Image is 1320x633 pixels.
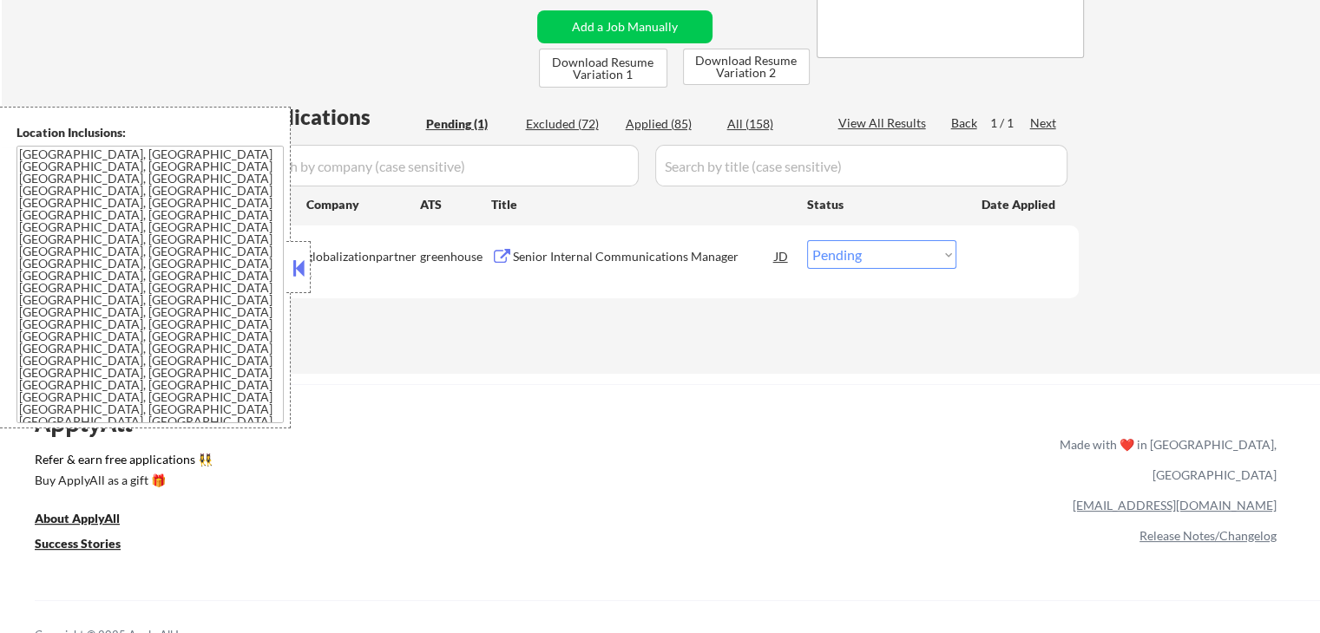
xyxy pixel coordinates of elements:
div: Location Inclusions: [16,124,284,141]
div: 1 / 1 [990,114,1030,132]
a: About ApplyAll [35,510,144,532]
div: Applications [248,107,420,127]
input: Search by company (case sensitive) [248,145,639,186]
div: ATS [420,196,491,213]
div: Back [951,114,979,132]
input: Search by title (case sensitive) [655,145,1067,186]
div: greenhouse [420,248,491,265]
div: Excluded (72) [526,115,613,133]
div: Senior Internal Communications Manager [513,248,775,265]
div: globalizationpartners [306,248,420,282]
div: All (158) [727,115,814,133]
div: JD [773,240,791,271]
div: Title [491,196,791,213]
button: Download Resume Variation 2 [683,49,810,85]
div: Made with ❤️ in [GEOGRAPHIC_DATA], [GEOGRAPHIC_DATA] [1053,429,1277,490]
div: Applied (85) [626,115,713,133]
a: Refer & earn free applications 👯‍♀️ [35,454,697,472]
div: Status [807,188,956,219]
a: [EMAIL_ADDRESS][DOMAIN_NAME] [1073,498,1277,512]
a: Buy ApplyAll as a gift 🎁 [35,472,208,493]
button: Download Resume Variation 1 [539,49,667,88]
a: Success Stories [35,535,144,557]
u: About ApplyAll [35,511,120,525]
a: Release Notes/Changelog [1139,528,1277,543]
div: Date Applied [982,196,1058,213]
div: Buy ApplyAll as a gift 🎁 [35,474,208,486]
div: Company [306,196,420,213]
button: Add a Job Manually [537,10,713,43]
div: ApplyAll [35,408,152,438]
div: Pending (1) [426,115,513,133]
u: Success Stories [35,536,121,551]
div: Next [1030,114,1058,132]
div: View All Results [838,114,931,132]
